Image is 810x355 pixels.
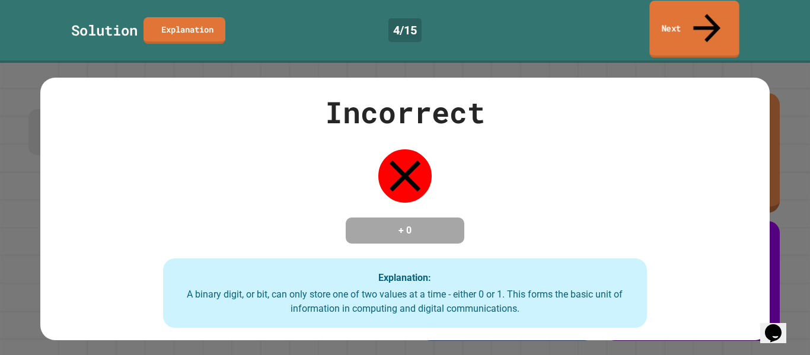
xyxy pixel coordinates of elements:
[358,223,452,238] h4: + 0
[143,17,225,44] a: Explanation
[760,308,798,343] iframe: chat widget
[71,20,138,41] div: Solution
[325,90,485,135] div: Incorrect
[378,271,431,283] strong: Explanation:
[649,1,739,58] a: Next
[175,287,635,316] div: A binary digit, or bit, can only store one of two values at a time - either 0 or 1. This forms th...
[388,18,422,42] div: 4 / 15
